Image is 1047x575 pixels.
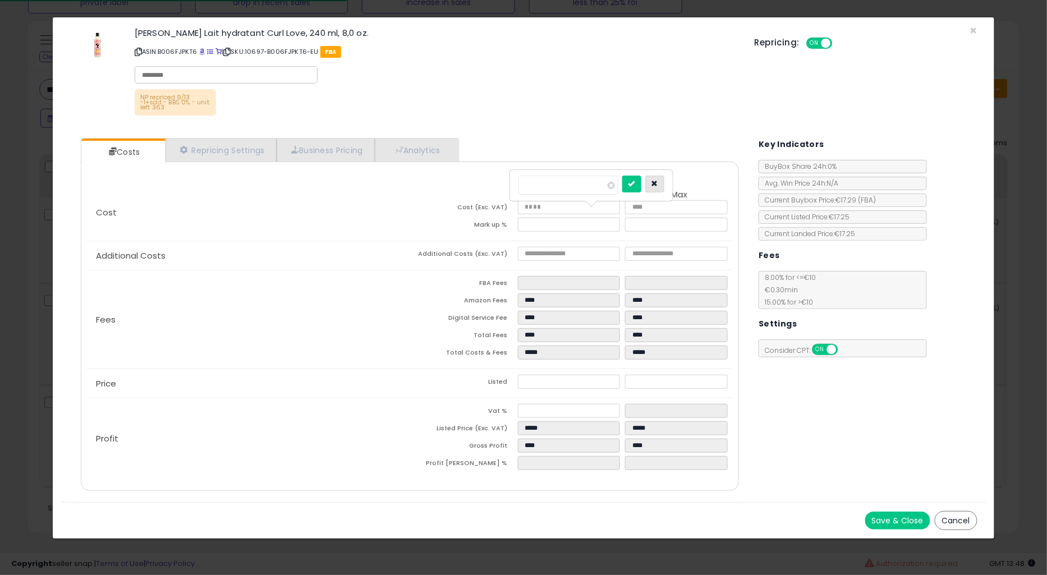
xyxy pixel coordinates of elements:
[320,46,341,58] span: FBA
[135,89,216,116] p: NP repriced 9/13 -1+sad - BBS 0% - unit left 363
[410,421,518,439] td: Listed Price (Exc. VAT)
[410,456,518,473] td: Profit [PERSON_NAME] %
[87,251,410,260] p: Additional Costs
[87,434,410,443] p: Profit
[759,346,853,355] span: Consider CPT:
[813,345,827,355] span: ON
[759,195,876,205] span: Current Buybox Price:
[81,141,164,163] a: Costs
[207,47,213,56] a: All offer listings
[410,328,518,346] td: Total Fees
[215,47,222,56] a: Your listing only
[759,212,849,222] span: Current Listed Price: €17.25
[135,29,738,37] h3: [PERSON_NAME] Lait hydratant Curl Love, 240 ml, 8,0 oz.
[759,273,816,307] span: 8.00 % for <= €10
[837,345,855,355] span: OFF
[835,195,876,205] span: €17.29
[277,139,375,162] a: Business Pricing
[935,511,977,530] button: Cancel
[759,317,797,331] h5: Settings
[858,195,876,205] span: ( FBA )
[830,39,848,48] span: OFF
[199,47,205,56] a: BuyBox page
[970,22,977,39] span: ×
[865,512,930,530] button: Save & Close
[759,178,838,188] span: Avg. Win Price 24h: N/A
[81,29,115,62] img: 31nnOs-ASyL._SL60_.jpg
[755,38,800,47] h5: Repricing:
[410,404,518,421] td: Vat %
[410,293,518,311] td: Amazon Fees
[759,285,798,295] span: €0.30 min
[625,190,733,200] th: Max
[410,247,518,264] td: Additional Costs (Exc. VAT)
[759,249,780,263] h5: Fees
[87,208,410,217] p: Cost
[87,379,410,388] p: Price
[410,311,518,328] td: Digital Service Fee
[410,200,518,218] td: Cost (Exc. VAT)
[410,375,518,392] td: Listed
[759,162,837,171] span: BuyBox Share 24h: 0%
[375,139,458,162] a: Analytics
[410,276,518,293] td: FBA Fees
[759,297,813,307] span: 15.00 % for > €10
[410,439,518,456] td: Gross Profit
[166,139,277,162] a: Repricing Settings
[410,346,518,363] td: Total Costs & Fees
[759,137,824,151] h5: Key Indicators
[807,39,821,48] span: ON
[87,315,410,324] p: Fees
[135,43,738,61] p: ASIN: B006FJPKT6 | SKU: 10697-B006FJPKT6-EU
[759,229,855,238] span: Current Landed Price: €17.25
[410,218,518,235] td: Mark up %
